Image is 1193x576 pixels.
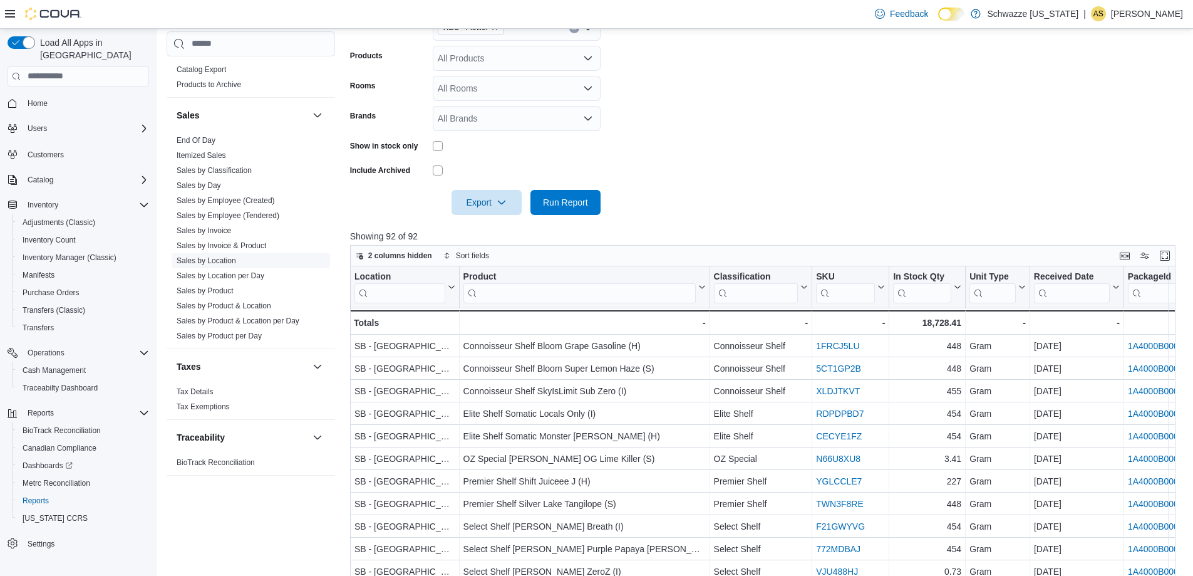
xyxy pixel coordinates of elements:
[177,301,271,311] span: Sales by Product & Location
[969,361,1026,376] div: Gram
[893,271,961,303] button: In Stock Qty
[456,251,489,261] span: Sort fields
[13,284,154,301] button: Purchase Orders
[1034,271,1110,303] div: Received Date
[177,331,262,341] span: Sales by Product per Day
[969,271,1016,283] div: Unit Type
[1117,248,1132,263] button: Keyboard shortcuts
[438,248,494,263] button: Sort fields
[816,315,885,330] div: -
[18,303,149,318] span: Transfers (Classic)
[35,36,149,61] span: Load All Apps in [GEOGRAPHIC_DATA]
[177,226,231,235] a: Sales by Invoice
[18,423,149,438] span: BioTrack Reconciliation
[3,535,154,553] button: Settings
[18,441,149,456] span: Canadian Compliance
[459,190,514,215] span: Export
[969,384,1026,399] div: Gram
[23,253,116,263] span: Inventory Manager (Classic)
[354,474,455,489] div: SB - [GEOGRAPHIC_DATA]
[893,542,961,557] div: 454
[177,458,255,468] span: BioTrack Reconciliation
[354,406,455,421] div: SB - [GEOGRAPHIC_DATA]
[177,317,299,325] a: Sales by Product & Location per Day
[354,271,445,283] div: Location
[354,519,455,534] div: SB - [GEOGRAPHIC_DATA]
[28,175,53,185] span: Catalog
[177,271,264,280] a: Sales by Location per Day
[177,109,200,122] h3: Sales
[177,165,252,175] span: Sales by Classification
[18,441,101,456] a: Canadian Compliance
[938,8,964,21] input: Dark Mode
[816,364,861,374] a: 5CT1GP2B
[18,320,59,335] a: Transfers
[28,348,65,358] span: Operations
[1034,542,1120,557] div: [DATE]
[713,271,798,303] div: Classification
[713,315,808,330] div: -
[18,285,149,300] span: Purchase Orders
[177,151,226,160] a: Itemized Sales
[1034,271,1120,303] button: Received Date
[354,429,455,444] div: SB - [GEOGRAPHIC_DATA]
[28,123,47,134] span: Users
[23,406,149,421] span: Reports
[969,315,1026,330] div: -
[463,361,705,376] div: Connoisseur Shelf Bloom Super Lemon Haze (S)
[463,271,705,303] button: Product
[463,429,705,444] div: Elite Shelf Somatic Monster [PERSON_NAME] (H)
[177,150,226,160] span: Itemized Sales
[18,458,78,473] a: Dashboards
[893,271,951,303] div: In Stock Qty
[177,271,264,281] span: Sales by Location per Day
[23,443,96,453] span: Canadian Compliance
[28,408,54,418] span: Reports
[3,404,154,422] button: Reports
[28,200,58,210] span: Inventory
[18,233,81,248] a: Inventory Count
[713,496,808,511] div: Premier Shelf
[893,315,961,330] div: 18,728.41
[18,320,149,335] span: Transfers
[1034,384,1120,399] div: [DATE]
[816,341,859,351] a: 1FRCJ5LU
[177,226,231,236] span: Sales by Invoice
[23,121,149,136] span: Users
[463,271,695,303] div: Product
[177,256,236,265] a: Sales by Location
[893,338,961,353] div: 448
[713,474,808,489] div: Premier Shelf
[177,65,226,74] a: Catalog Export
[1034,406,1120,421] div: [DATE]
[893,474,961,489] div: 227
[1034,429,1120,444] div: [DATE]
[1034,519,1120,534] div: [DATE]
[530,190,601,215] button: Run Report
[13,439,154,457] button: Canadian Compliance
[23,305,85,315] span: Transfers (Classic)
[1091,6,1106,21] div: Annette Sanders
[1093,6,1103,21] span: AS
[167,384,335,419] div: Taxes
[13,249,154,266] button: Inventory Manager (Classic)
[350,111,376,121] label: Brands
[713,542,808,557] div: Select Shelf
[893,519,961,534] div: 454
[870,1,933,26] a: Feedback
[177,196,275,206] span: Sales by Employee (Created)
[177,316,299,326] span: Sales by Product & Location per Day
[177,458,255,467] a: BioTrack Reconciliation
[23,513,88,523] span: [US_STATE] CCRS
[1034,315,1120,330] div: -
[177,360,307,373] button: Taxes
[18,511,149,526] span: Washington CCRS
[13,231,154,249] button: Inventory Count
[463,496,705,511] div: Premier Shelf Silver Lake Tangilope (S)
[18,380,103,395] a: Traceabilty Dashboard
[167,62,335,97] div: Products
[1157,248,1172,263] button: Enter fullscreen
[354,315,455,330] div: Totals
[969,474,1026,489] div: Gram
[13,362,154,379] button: Cash Management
